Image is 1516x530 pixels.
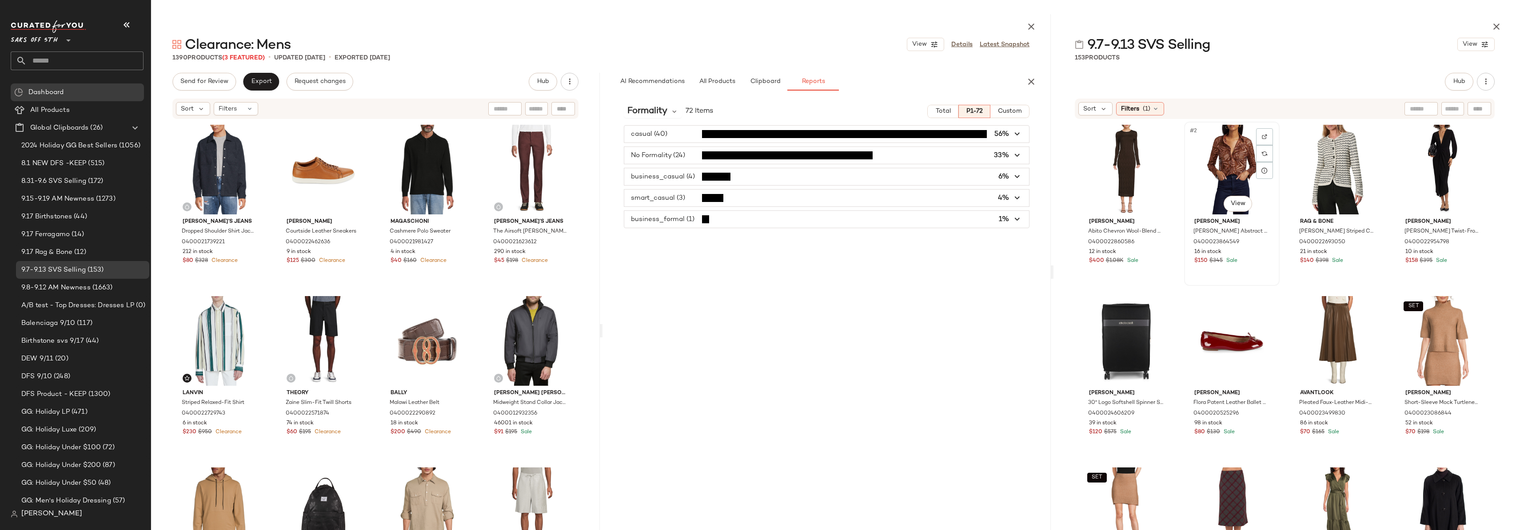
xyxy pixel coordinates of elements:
[182,399,244,407] span: Striped Relaxed-Fit Shirt
[980,40,1029,49] a: Latest Snapshot
[21,336,84,346] span: Birthstone svs 9/17
[1075,40,1084,49] img: svg%3e
[1194,428,1205,436] span: $80
[624,190,1029,206] button: smart_casual (3)4%
[172,73,236,91] button: Send for Review
[1104,428,1117,436] span: $575
[11,510,18,518] img: svg%3e
[183,248,213,256] span: 212 in stock
[419,258,447,264] span: Clearance
[1224,196,1252,212] button: View
[1082,296,1171,386] img: 0400024606209_BLACK
[494,257,504,265] span: $45
[1089,428,1102,436] span: $120
[287,389,360,397] span: Theory
[1087,36,1210,54] span: 9.7-9.13 SVS Selling
[86,176,104,186] span: (172)
[52,372,70,382] span: (248)
[1434,258,1447,264] span: Sale
[1405,248,1433,256] span: 10 in stock
[1300,257,1314,265] span: $140
[1125,258,1138,264] span: Sale
[1207,428,1220,436] span: $130
[335,53,390,63] p: Exported [DATE]
[1462,41,1477,48] span: View
[1089,419,1117,427] span: 39 in stock
[1299,410,1345,418] span: 0400023499830
[390,228,451,236] span: Cashmere Polo Sweater
[88,123,103,133] span: (26)
[317,258,345,264] span: Clearance
[1194,389,1269,397] span: [PERSON_NAME]
[966,108,983,115] span: P1-72
[1262,134,1267,139] img: svg%3e
[383,125,471,214] img: 0400021981427_BLACKSTORM
[907,38,944,51] button: View
[1088,399,1163,407] span: 30" Logo Softshell Spinner Suitcase
[935,108,950,115] span: Total
[519,429,532,435] span: Sale
[1087,473,1107,483] button: SET
[487,125,575,214] img: 0400021623612_MERLOT
[1089,248,1116,256] span: 12 in stock
[1405,218,1480,226] span: [PERSON_NAME]
[72,247,86,257] span: (12)
[1088,228,1163,236] span: Abito Chevron Wool-Blend Knit Midi-Dress
[1075,55,1085,61] span: 153
[84,336,99,346] span: (44)
[487,296,575,386] img: 0400012932356_IRON
[383,296,471,386] img: 0400022290892_BROWNBLACK
[287,73,353,91] button: Request changes
[1299,228,1374,236] span: [PERSON_NAME] Striped Cardigan
[496,204,501,210] img: svg%3e
[1082,125,1171,214] img: 0400022860586_BROWN
[21,318,75,328] span: Balenciaga 9/10
[181,104,194,114] span: Sort
[21,354,53,364] span: DEW 9/11
[28,87,64,98] span: Dashboard
[1225,258,1237,264] span: Sale
[214,429,242,435] span: Clearance
[1404,228,1480,236] span: [PERSON_NAME] Twist-Front Jersey Midi-Dress
[286,228,356,236] span: Courtside Leather Sneakers
[21,389,87,399] span: DFS Product - KEEP
[1445,73,1473,91] button: Hub
[1398,125,1488,214] img: 0400022954798_BLACK
[1404,238,1449,246] span: 0400022954798
[990,105,1029,118] button: Custom
[496,376,501,381] img: svg%3e
[390,238,433,246] span: 0400021981427
[1075,53,1120,63] div: Products
[390,410,435,418] span: 0400022290892
[172,53,265,63] div: Products
[183,428,196,436] span: $230
[391,428,405,436] span: $200
[287,218,360,226] span: [PERSON_NAME]
[286,238,330,246] span: 0400022462636
[21,141,117,151] span: 2024 Holiday GG Best Sellers
[183,218,256,226] span: [PERSON_NAME]'s Jeans
[1300,428,1310,436] span: $70
[182,228,255,236] span: Dropped Shoulder Shirt Jacket
[11,20,86,33] img: cfy_white_logo.C9jOOHJF.svg
[279,296,367,386] img: 0400022571874_BALTICBLUE
[70,229,84,240] span: (14)
[1404,399,1480,407] span: Short-Sleeve Mock Turtleneck Sweater
[21,212,72,222] span: 9.17 Birthstones
[183,257,193,265] span: $80
[1293,296,1382,386] img: 0400023499830_MOCHA
[1193,399,1269,407] span: Flora Patent Leather Ballet Flats
[274,53,325,63] p: updated [DATE]
[1089,389,1164,397] span: [PERSON_NAME]
[86,265,104,275] span: (153)
[134,301,145,311] span: (0)
[390,399,439,407] span: Malawi Leather Belt
[279,125,367,214] img: 0400022462636_WALNUT
[1088,410,1134,418] span: 0400024606209
[1194,257,1208,265] span: $150
[1405,419,1433,427] span: 52 in stock
[1300,389,1375,397] span: Avantlook
[1091,475,1102,481] span: SET
[1121,104,1139,114] span: Filters
[21,176,86,186] span: 8.31-9.6 SVS Selling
